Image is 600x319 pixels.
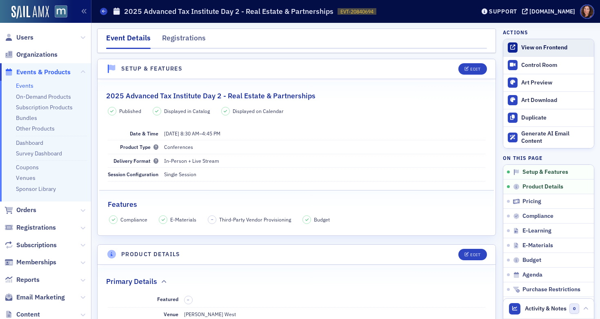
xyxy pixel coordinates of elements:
span: Date & Time [130,130,158,137]
h2: Primary Details [106,276,157,287]
span: Pricing [522,198,541,205]
span: Organizations [16,50,58,59]
span: Budget [522,257,541,264]
a: View Homepage [49,5,67,19]
span: Displayed on Calendar [233,107,284,115]
span: Profile [580,4,594,19]
span: Setup & Features [522,168,568,176]
span: Events & Products [16,68,71,77]
span: Reports [16,275,40,284]
a: Survey Dashboard [16,150,62,157]
span: In-Person + Live Stream [164,157,219,164]
span: Compliance [120,216,147,223]
a: Reports [4,275,40,284]
h4: Setup & Features [121,64,182,73]
a: Venues [16,174,36,182]
span: Budget [314,216,330,223]
span: Product Type [120,144,158,150]
div: Control Room [521,62,590,69]
span: Displayed in Catalog [164,107,210,115]
a: Events & Products [4,68,71,77]
a: On-Demand Products [16,93,71,100]
a: View on Frontend [503,39,594,56]
a: Organizations [4,50,58,59]
span: – [187,297,189,303]
h4: Product Details [121,250,180,259]
a: Subscription Products [16,104,73,111]
span: Purchase Restrictions [522,286,580,293]
h2: Features [108,199,137,210]
a: Memberships [4,258,56,267]
span: Delivery Format [113,157,158,164]
span: Compliance [522,213,553,220]
span: Featured [157,296,178,302]
div: Edit [470,253,480,257]
button: Generate AI Email Content [503,126,594,148]
span: E-Materials [170,216,196,223]
div: [DOMAIN_NAME] [529,8,575,15]
div: Event Details [106,33,151,49]
a: Dashboard [16,139,43,146]
span: [DATE] [164,130,179,137]
button: [DOMAIN_NAME] [522,9,578,14]
span: Activity & Notes [525,304,567,313]
span: Orders [16,206,36,215]
img: SailAMX [11,6,49,19]
a: Art Preview [503,74,594,91]
span: Users [16,33,33,42]
span: Email Marketing [16,293,65,302]
span: Agenda [522,271,542,279]
div: View on Frontend [521,44,590,51]
a: Email Marketing [4,293,65,302]
time: 8:30 AM [180,130,199,137]
span: Third-Party Vendor Provisioning [219,216,291,223]
span: [PERSON_NAME] West [184,311,236,317]
a: Bundles [16,114,37,122]
span: E-Learning [522,227,551,235]
a: Registrations [4,223,56,232]
h4: On this page [503,154,594,162]
span: EVT-20840694 [340,8,373,15]
span: 0 [569,303,580,314]
span: Single Session [164,171,196,177]
span: Content [16,310,40,319]
a: Subscriptions [4,241,57,250]
button: Edit [458,63,487,75]
div: Support [489,8,517,15]
div: Art Download [521,97,590,104]
span: Memberships [16,258,56,267]
a: Orders [4,206,36,215]
a: Other Products [16,125,55,132]
a: Events [16,82,33,89]
a: Content [4,310,40,319]
span: Subscriptions [16,241,57,250]
time: 4:45 PM [202,130,220,137]
span: Session Configuration [108,171,158,177]
h1: 2025 Advanced Tax Institute Day 2 - Real Estate & Partnerships [124,7,333,16]
span: E-Materials [522,242,553,249]
span: – [211,217,213,222]
div: Registrations [162,33,206,48]
a: Sponsor Library [16,185,56,193]
span: Registrations [16,223,56,232]
span: Product Details [522,183,563,191]
span: Conferences [164,144,193,150]
span: Venue [164,311,178,317]
h2: 2025 Advanced Tax Institute Day 2 - Real Estate & Partnerships [106,91,316,101]
a: Art Download [503,91,594,109]
h4: Actions [503,29,528,36]
a: Coupons [16,164,39,171]
a: Users [4,33,33,42]
a: Control Room [503,57,594,74]
button: Duplicate [503,109,594,126]
span: Published [119,107,141,115]
div: Generate AI Email Content [521,130,590,144]
div: Duplicate [521,114,590,122]
div: Art Preview [521,79,590,86]
div: Edit [470,67,480,71]
img: SailAMX [55,5,67,18]
span: – [164,130,220,137]
button: Edit [458,249,487,260]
